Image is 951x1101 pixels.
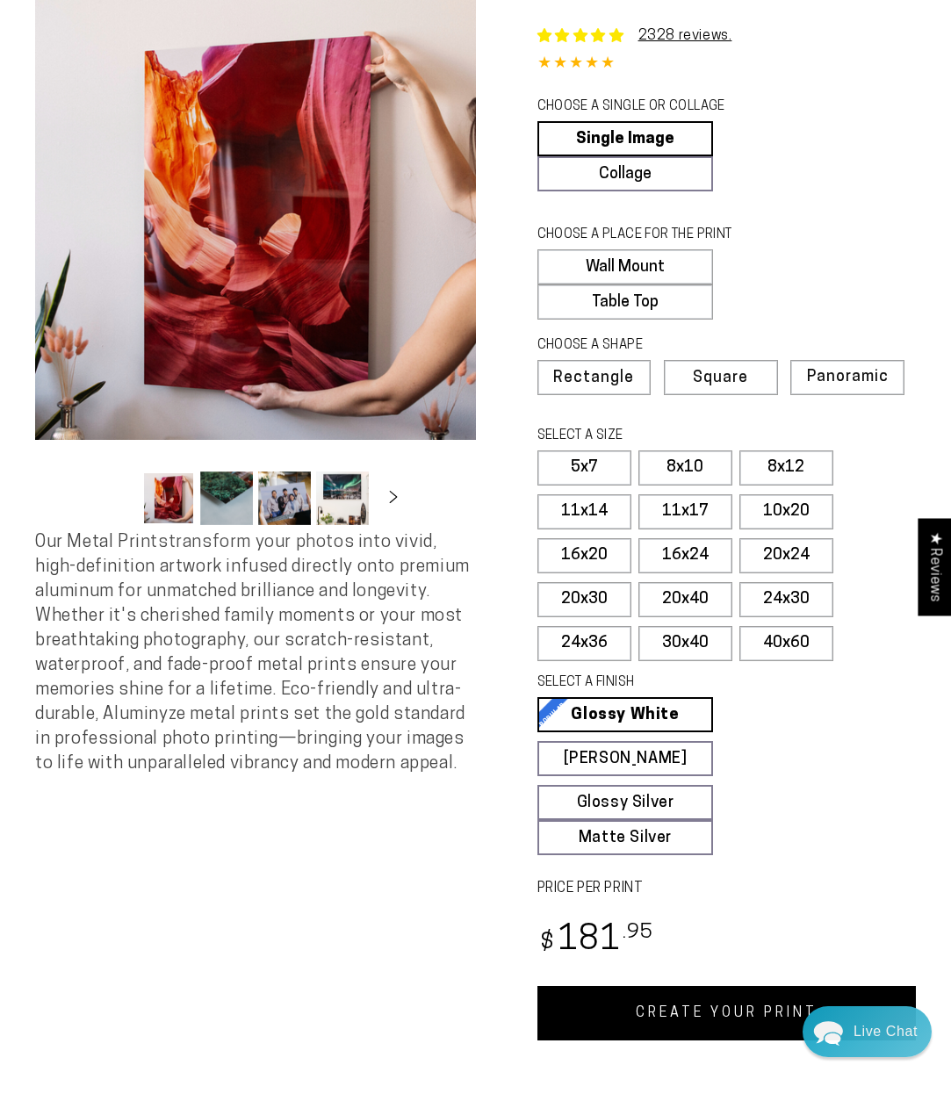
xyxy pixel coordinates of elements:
[537,924,654,958] bdi: 181
[807,369,889,385] span: Panoramic
[537,249,714,284] label: Wall Mount
[537,741,714,776] a: [PERSON_NAME]
[803,1006,932,1057] div: Chat widget toggle
[739,582,833,617] label: 24x30
[638,626,732,661] label: 30x40
[537,785,714,820] a: Glossy Silver
[739,538,833,573] label: 20x24
[638,450,732,486] label: 8x10
[540,932,555,955] span: $
[537,226,758,245] legend: CHOOSE A PLACE FOR THE PRINT
[537,538,631,573] label: 16x20
[537,582,631,617] label: 20x30
[98,479,137,517] button: Slide left
[316,471,369,525] button: Load image 4 in gallery view
[537,986,917,1040] a: CREATE YOUR PRINT
[537,697,714,732] a: Glossy White
[623,923,654,943] sup: .95
[693,371,748,386] span: Square
[35,534,470,773] span: Our Metal Prints transform your photos into vivid, high-definition artwork infused directly onto ...
[374,479,413,517] button: Slide right
[638,29,732,43] a: 2328 reviews.
[537,97,758,117] legend: CHOOSE A SINGLE OR COLLAGE
[537,156,714,191] a: Collage
[537,52,917,77] div: 4.85 out of 5.0 stars
[258,471,311,525] button: Load image 3 in gallery view
[537,427,758,446] legend: SELECT A SIZE
[537,494,631,529] label: 11x14
[537,450,631,486] label: 5x7
[553,371,634,386] span: Rectangle
[739,450,833,486] label: 8x12
[854,1006,918,1057] div: Contact Us Directly
[537,336,758,356] legend: CHOOSE A SHAPE
[739,626,833,661] label: 40x60
[537,820,714,855] a: Matte Silver
[537,879,917,899] label: PRICE PER PRINT
[638,538,732,573] label: 16x24
[537,626,631,661] label: 24x36
[638,494,732,529] label: 11x17
[918,518,951,615] div: Click to open Judge.me floating reviews tab
[537,673,758,693] legend: SELECT A FINISH
[200,471,253,525] button: Load image 2 in gallery view
[638,582,732,617] label: 20x40
[142,471,195,525] button: Load image 1 in gallery view
[537,121,714,156] a: Single Image
[739,494,833,529] label: 10x20
[537,284,714,320] label: Table Top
